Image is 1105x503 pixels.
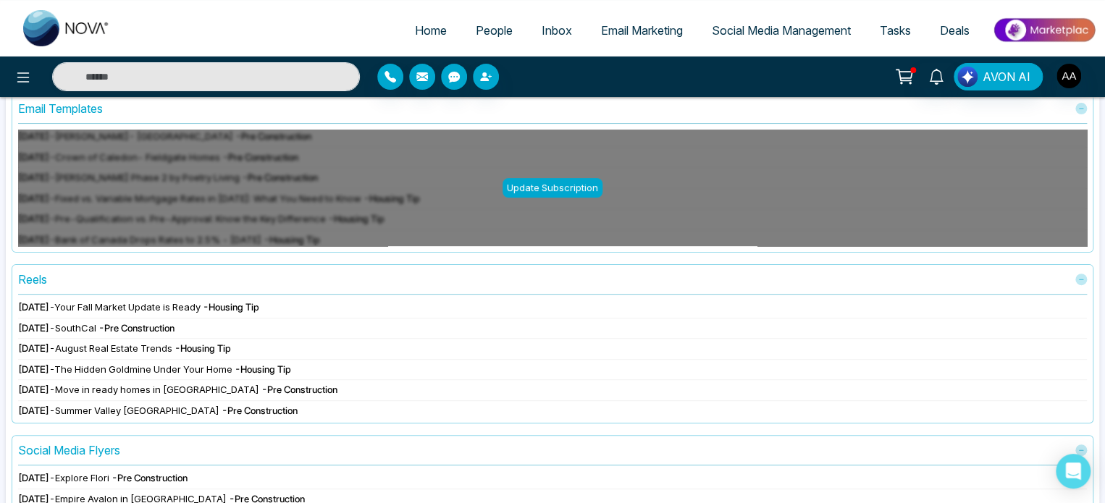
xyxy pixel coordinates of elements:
[54,363,232,375] span: The Hidden Goldmine Under Your Home
[400,17,461,44] a: Home
[18,472,49,483] span: [DATE]
[55,322,96,334] span: SouthCal
[925,17,984,44] a: Deals
[55,384,259,395] span: Move in ready homes in [GEOGRAPHIC_DATA]
[587,17,697,44] a: Email Marketing
[55,405,219,416] span: Summer Valley [GEOGRAPHIC_DATA]
[18,384,49,395] span: [DATE]
[235,363,291,375] span: - Housing Tip
[54,301,201,313] span: Your Fall Market Update is Ready
[542,23,572,38] span: Inbox
[1056,454,1091,489] div: Open Intercom Messenger
[18,441,120,459] div: Social Media Flyers
[18,100,103,117] div: Email Templates
[697,17,865,44] a: Social Media Management
[712,23,851,38] span: Social Media Management
[18,342,1087,356] div: -
[527,17,587,44] a: Inbox
[18,301,49,313] span: [DATE]
[957,67,978,87] img: Lead Flow
[503,178,602,198] div: Update Subscription
[98,322,175,334] span: - Pre Construction
[222,405,298,416] span: - Pre Construction
[18,363,1087,377] div: -
[415,23,447,38] span: Home
[18,363,49,375] span: [DATE]
[880,23,911,38] span: Tasks
[18,321,1087,336] div: -
[261,384,337,395] span: - Pre Construction
[18,405,49,416] span: [DATE]
[18,383,1087,397] div: -
[1056,64,1081,88] img: User Avatar
[601,23,683,38] span: Email Marketing
[175,342,231,354] span: - Housing Tip
[940,23,970,38] span: Deals
[954,63,1043,90] button: AVON AI
[112,472,188,483] span: - Pre Construction
[18,471,1087,486] div: -
[983,68,1030,85] span: AVON AI
[18,322,49,334] span: [DATE]
[461,17,527,44] a: People
[476,23,513,38] span: People
[18,300,1087,315] div: -
[203,301,259,313] span: - Housing Tip
[18,271,47,288] div: Reels
[865,17,925,44] a: Tasks
[55,342,172,354] span: August Real Estate Trends
[18,404,1087,418] div: -
[55,472,109,483] span: Explore Flori
[23,10,110,46] img: Nova CRM Logo
[991,14,1096,46] img: Market-place.gif
[18,342,49,354] span: [DATE]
